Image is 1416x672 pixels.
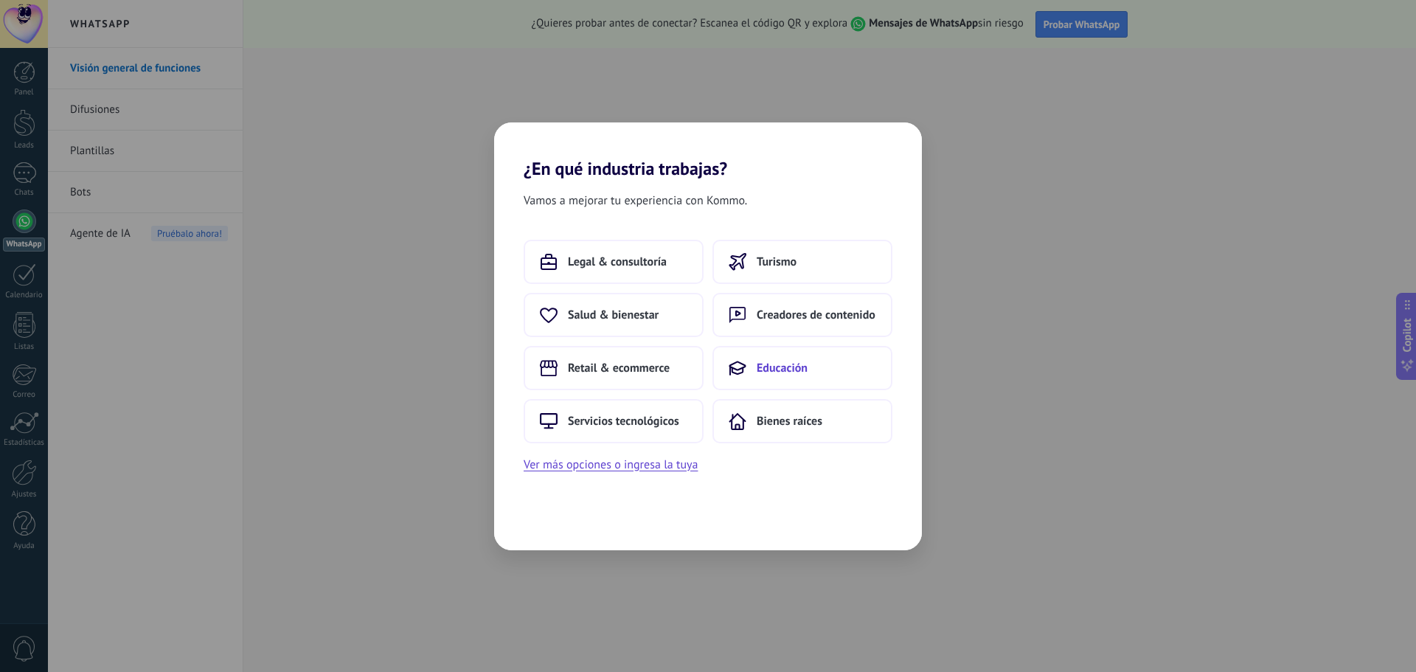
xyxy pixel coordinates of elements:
button: Educación [712,346,892,390]
button: Servicios tecnológicos [524,399,704,443]
span: Servicios tecnológicos [568,414,679,429]
button: Creadores de contenido [712,293,892,337]
span: Creadores de contenido [757,308,875,322]
button: Ver más opciones o ingresa la tuya [524,455,698,474]
span: Bienes raíces [757,414,822,429]
span: Salud & bienestar [568,308,659,322]
span: Educación [757,361,808,375]
button: Retail & ecommerce [524,346,704,390]
span: Legal & consultoría [568,254,667,269]
button: Legal & consultoría [524,240,704,284]
span: Turismo [757,254,796,269]
span: Retail & ecommerce [568,361,670,375]
h2: ¿En qué industria trabajas? [494,122,922,179]
span: Vamos a mejorar tu experiencia con Kommo. [524,191,747,210]
button: Salud & bienestar [524,293,704,337]
button: Turismo [712,240,892,284]
button: Bienes raíces [712,399,892,443]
